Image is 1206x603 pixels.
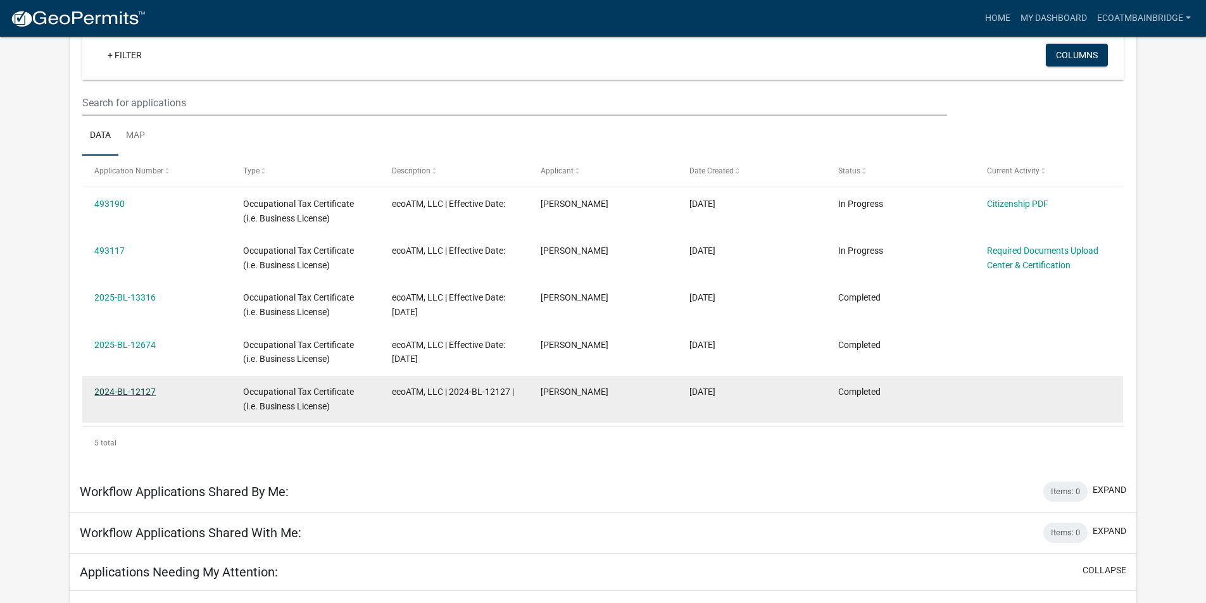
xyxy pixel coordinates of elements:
[392,199,505,209] span: ecoATM, LLC | Effective Date:
[980,6,1015,30] a: Home
[392,387,514,397] span: ecoATM, LLC | 2024-BL-12127 |
[541,292,608,302] span: Sam Villicana
[838,387,881,397] span: Completed
[82,90,946,116] input: Search for applications
[1093,483,1126,497] button: expand
[70,11,1136,471] div: collapse
[689,166,734,175] span: Date Created
[529,156,677,186] datatable-header-cell: Applicant
[541,340,608,350] span: Sam Villicana
[838,199,883,209] span: In Progress
[94,292,156,302] a: 2025-BL-13316
[838,246,883,256] span: In Progress
[231,156,380,186] datatable-header-cell: Type
[94,166,163,175] span: Application Number
[826,156,974,186] datatable-header-cell: Status
[1093,525,1126,538] button: expand
[689,340,715,350] span: 10/09/2024
[380,156,529,186] datatable-header-cell: Description
[118,116,153,156] a: Map
[243,292,354,317] span: Occupational Tax Certificate (i.e. Business License)
[1015,6,1092,30] a: My Dashboard
[392,246,505,256] span: ecoATM, LLC | Effective Date:
[974,156,1123,186] datatable-header-cell: Current Activity
[541,246,608,256] span: Sam Villicana
[94,340,156,350] a: 2025-BL-12674
[94,199,125,209] a: 493190
[689,292,715,302] span: 03/11/2025
[392,292,505,317] span: ecoATM, LLC | Effective Date: 01/01/2025
[987,166,1040,175] span: Current Activity
[97,44,152,66] a: + Filter
[1046,44,1108,66] button: Columns
[987,199,1048,209] a: Citizenship PDF
[94,246,125,256] a: 493117
[1083,564,1126,577] button: collapse
[1043,523,1088,543] div: Items: 0
[838,340,881,350] span: Completed
[689,199,715,209] span: 10/15/2025
[689,387,715,397] span: 08/07/2024
[82,116,118,156] a: Data
[677,156,826,186] datatable-header-cell: Date Created
[80,525,301,540] h5: Workflow Applications Shared With Me:
[838,166,860,175] span: Status
[94,387,156,397] a: 2024-BL-12127
[541,166,574,175] span: Applicant
[392,166,430,175] span: Description
[987,246,1098,270] a: Required Documents Upload Center & Certification
[689,246,715,256] span: 10/15/2025
[82,156,231,186] datatable-header-cell: Application Number
[1043,482,1088,502] div: Items: 0
[541,387,608,397] span: Sam Villicana
[541,199,608,209] span: Sam Villicana
[243,387,354,411] span: Occupational Tax Certificate (i.e. Business License)
[243,246,354,270] span: Occupational Tax Certificate (i.e. Business License)
[82,427,1124,459] div: 5 total
[243,199,354,223] span: Occupational Tax Certificate (i.e. Business License)
[1092,6,1196,30] a: ecoATMBainbridge
[80,484,289,499] h5: Workflow Applications Shared By Me:
[80,564,278,580] h5: Applications Needing My Attention:
[243,166,260,175] span: Type
[392,340,505,364] span: ecoATM, LLC | Effective Date: 01/01/2025
[243,340,354,364] span: Occupational Tax Certificate (i.e. Business License)
[838,292,881,302] span: Completed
